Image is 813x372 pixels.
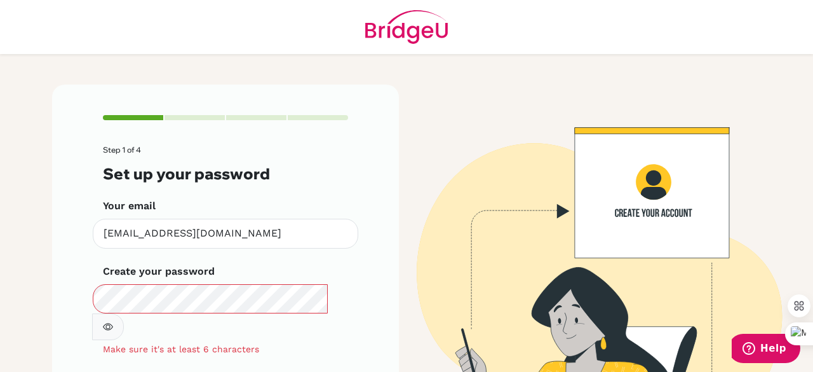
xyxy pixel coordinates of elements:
[93,219,358,249] input: Insert your email*
[732,334,800,366] iframe: Opens a widget where you can find more information
[103,165,348,183] h3: Set up your password
[103,264,215,279] label: Create your password
[93,343,358,356] div: Make sure it's at least 6 characters
[103,198,156,214] label: Your email
[103,145,141,155] span: Step 1 of 4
